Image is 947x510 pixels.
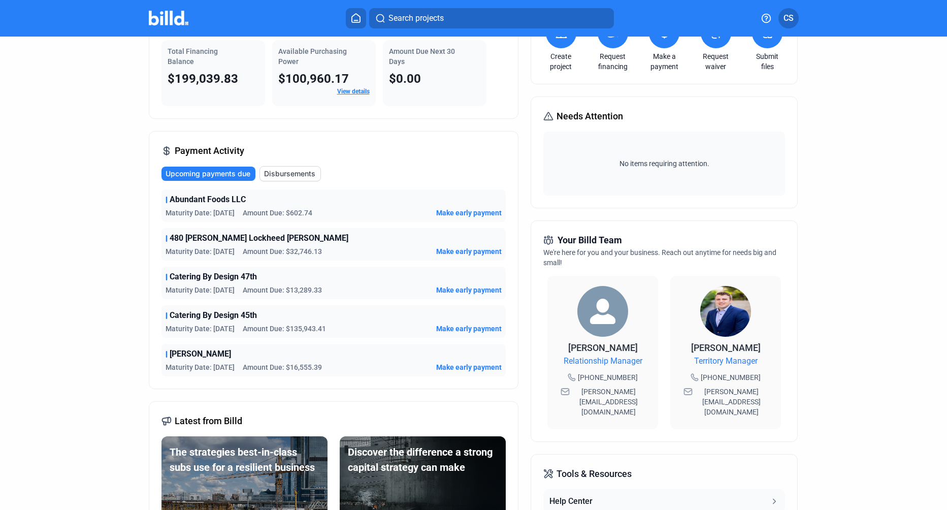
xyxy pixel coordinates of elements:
button: Make early payment [436,324,502,334]
span: Abundant Foods LLC [170,194,246,206]
span: Relationship Manager [564,355,642,367]
span: [PERSON_NAME] [691,342,761,353]
a: View details [337,88,370,95]
button: Search projects [369,8,614,28]
span: Latest from Billd [175,414,242,428]
button: Disbursements [259,166,321,181]
a: Request waiver [698,51,734,72]
button: Make early payment [436,246,502,257]
button: Make early payment [436,208,502,218]
a: Create project [543,51,579,72]
span: Territory Manager [694,355,758,367]
a: Submit files [749,51,785,72]
span: Catering By Design 47th [170,271,257,283]
div: Discover the difference a strong capital strategy can make [348,444,498,475]
button: Upcoming payments due [161,167,255,181]
span: Needs Attention [557,109,623,123]
img: Relationship Manager [577,286,628,337]
div: Help Center [549,495,593,507]
span: No items requiring attention. [547,158,781,169]
span: Maturity Date: [DATE] [166,208,235,218]
span: Maturity Date: [DATE] [166,324,235,334]
span: $199,039.83 [168,72,238,86]
span: [PERSON_NAME] [170,348,231,360]
img: Billd Company Logo [149,11,189,25]
span: [PERSON_NAME][EMAIL_ADDRESS][DOMAIN_NAME] [695,387,768,417]
span: Payment Activity [175,144,244,158]
span: Total Financing Balance [168,47,218,66]
button: Make early payment [436,362,502,372]
span: Amount Due: $32,746.13 [243,246,322,257]
span: Amount Due: $16,555.39 [243,362,322,372]
span: Maturity Date: [DATE] [166,246,235,257]
a: Make a payment [646,51,682,72]
span: $100,960.17 [278,72,349,86]
button: CS [778,8,799,28]
span: Amount Due: $13,289.33 [243,285,322,295]
img: Territory Manager [700,286,751,337]
span: Maturity Date: [DATE] [166,362,235,372]
a: Request financing [595,51,631,72]
span: [PHONE_NUMBER] [578,372,638,382]
span: Your Billd Team [558,233,622,247]
span: [PHONE_NUMBER] [701,372,761,382]
div: The strategies best-in-class subs use for a resilient business [170,444,319,475]
span: [PERSON_NAME][EMAIL_ADDRESS][DOMAIN_NAME] [572,387,645,417]
span: Amount Due: $602.74 [243,208,312,218]
span: 480 [PERSON_NAME] Lockheed [PERSON_NAME] [170,232,348,244]
span: Upcoming payments due [166,169,250,179]
span: $0.00 [389,72,421,86]
span: [PERSON_NAME] [568,342,638,353]
button: Make early payment [436,285,502,295]
span: Amount Due: $135,943.41 [243,324,326,334]
span: Maturity Date: [DATE] [166,285,235,295]
span: Search projects [388,12,444,24]
span: Amount Due Next 30 Days [389,47,455,66]
span: Tools & Resources [557,467,632,481]
span: Disbursements [264,169,315,179]
span: We're here for you and your business. Reach out anytime for needs big and small! [543,248,776,267]
span: Catering By Design 45th [170,309,257,322]
span: CS [783,12,794,24]
span: Available Purchasing Power [278,47,347,66]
